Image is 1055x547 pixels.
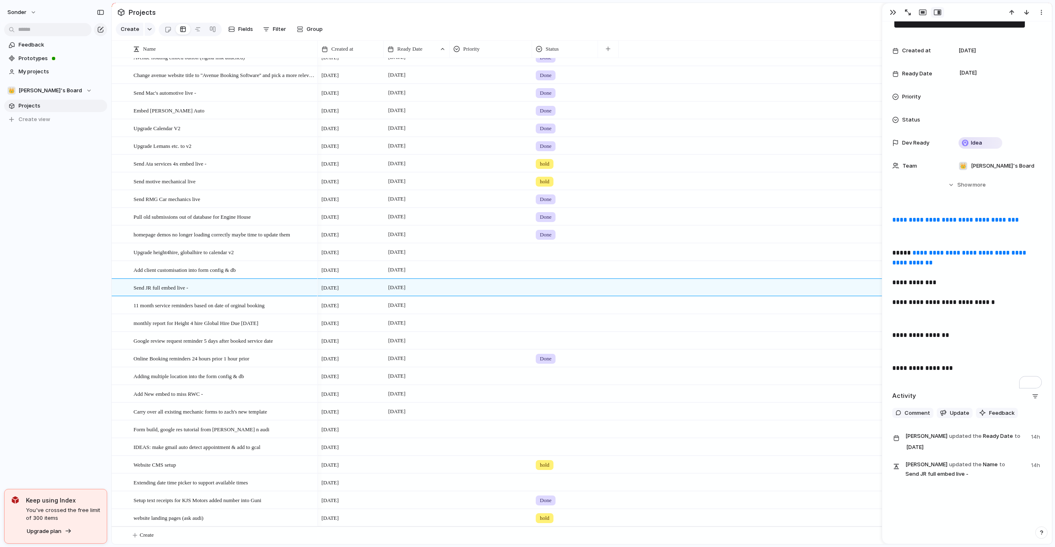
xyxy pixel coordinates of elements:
[321,390,339,398] span: [DATE]
[134,424,270,434] span: Form build, google res tutorial from [PERSON_NAME] n audi
[386,123,408,133] span: [DATE]
[905,461,947,469] span: [PERSON_NAME]
[1015,432,1020,440] span: to
[540,461,549,469] span: hold
[134,283,188,292] span: Send JR full embed live -
[127,5,157,20] span: Projects
[140,531,154,539] span: Create
[19,102,104,110] span: Projects
[321,461,339,469] span: [DATE]
[386,353,408,363] span: [DATE]
[19,86,82,95] span: [PERSON_NAME]'s Board
[134,194,200,203] span: Send RMG Car mechanics live
[321,195,339,203] span: [DATE]
[19,54,104,63] span: Prototypes
[134,495,261,505] span: Setup text receipts for KJS Motors added number into Guni
[321,71,339,79] span: [DATE]
[134,460,176,469] span: Website CMS setup
[321,425,339,434] span: [DATE]
[27,527,61,535] span: Upgrade plan
[973,181,986,189] span: more
[1031,431,1042,441] span: 14h
[26,506,100,522] span: You've crossed the free limit of 300 items
[386,105,408,115] span: [DATE]
[26,496,100,505] span: Keep using Index
[902,139,929,147] span: Dev Ready
[540,178,549,186] span: hold
[134,105,204,115] span: Embed [PERSON_NAME] Auto
[546,45,559,53] span: Status
[4,39,107,51] a: Feedback
[321,284,339,292] span: [DATE]
[902,116,920,124] span: Status
[293,23,327,36] button: Group
[905,432,947,440] span: [PERSON_NAME]
[386,407,408,416] span: [DATE]
[24,526,74,537] button: Upgrade plan
[225,23,256,36] button: Fields
[1031,460,1042,470] span: 14h
[540,514,549,522] span: hold
[4,52,107,65] a: Prototypes
[540,231,551,239] span: Done
[892,408,933,418] button: Comment
[386,194,408,204] span: [DATE]
[307,25,323,33] span: Group
[260,23,289,36] button: Filter
[905,460,1026,478] span: Name Send JR full embed live -
[937,408,973,418] button: Update
[134,477,248,487] span: Extending date time picker to support available times
[386,88,408,98] span: [DATE]
[321,408,339,416] span: [DATE]
[957,68,979,78] span: [DATE]
[949,461,982,469] span: updated the
[386,265,408,275] span: [DATE]
[19,68,104,76] span: My projects
[134,265,236,274] span: Add client customisation into form config & db
[386,229,408,239] span: [DATE]
[134,389,203,398] span: Add New embed to miss RWC -
[321,213,339,221] span: [DATE]
[949,432,982,440] span: updated the
[892,215,1042,380] div: To enrich screen reader interactions, please activate Accessibility in Grammarly extension settings
[134,123,181,133] span: Upgrade Calendar V2
[540,124,551,133] span: Done
[134,353,249,363] span: Online Booking reminders 24 hours prior 1 hour prior
[116,23,143,36] button: Create
[540,89,551,97] span: Done
[386,141,408,151] span: [DATE]
[134,212,251,221] span: Pull old submissions out of database for Engine House
[892,391,916,401] h2: Activity
[7,8,26,16] span: sonder
[134,70,315,79] span: Change avenue website title to ''Avenue Booking Software'' and pick a more relevant image ask aud...
[999,461,1005,469] span: to
[902,70,932,78] span: Ready Date
[321,248,339,257] span: [DATE]
[386,389,408,399] span: [DATE]
[540,195,551,203] span: Done
[386,300,408,310] span: [DATE]
[321,319,339,327] span: [DATE]
[463,45,480,53] span: Priority
[386,70,408,80] span: [DATE]
[957,181,972,189] span: Show
[134,88,196,97] span: Send Mac's automotive live -
[321,89,339,97] span: [DATE]
[971,139,982,147] span: Idea
[331,45,353,53] span: Created at
[19,41,104,49] span: Feedback
[4,6,41,19] button: sonder
[238,25,253,33] span: Fields
[4,65,107,78] a: My projects
[540,160,549,168] span: hold
[386,283,408,292] span: [DATE]
[121,25,139,33] span: Create
[905,431,1026,453] span: Ready Date
[971,162,1034,170] span: [PERSON_NAME]'s Board
[950,409,969,417] span: Update
[989,409,1015,417] span: Feedback
[321,372,339,381] span: [DATE]
[905,409,930,417] span: Comment
[134,300,265,310] span: 11 month service reminders based on date of orginal booking
[902,47,931,55] span: Created at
